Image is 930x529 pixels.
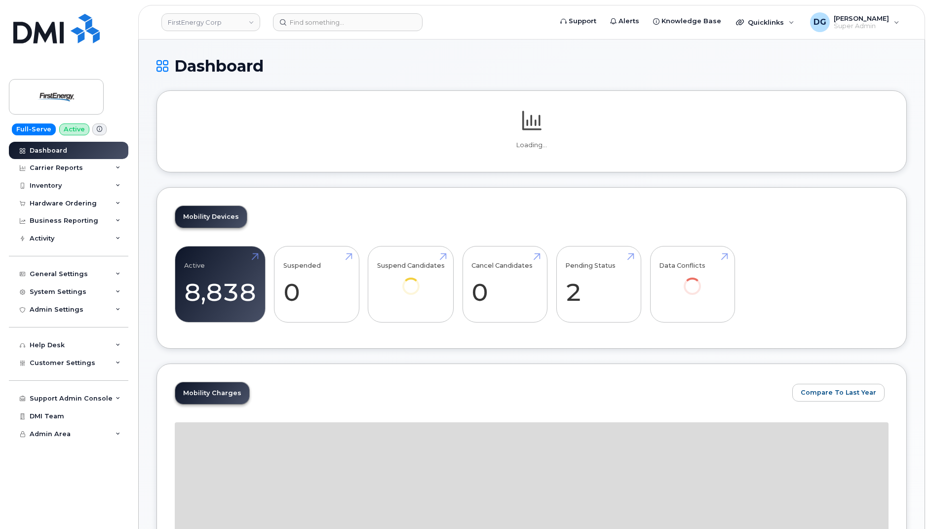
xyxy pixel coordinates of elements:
[801,388,876,397] span: Compare To Last Year
[565,252,632,317] a: Pending Status 2
[156,57,907,75] h1: Dashboard
[283,252,350,317] a: Suspended 0
[659,252,726,309] a: Data Conflicts
[175,382,249,404] a: Mobility Charges
[377,252,445,309] a: Suspend Candidates
[175,206,247,228] a: Mobility Devices
[792,384,885,402] button: Compare To Last Year
[175,141,889,150] p: Loading...
[184,252,256,317] a: Active 8,838
[471,252,538,317] a: Cancel Candidates 0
